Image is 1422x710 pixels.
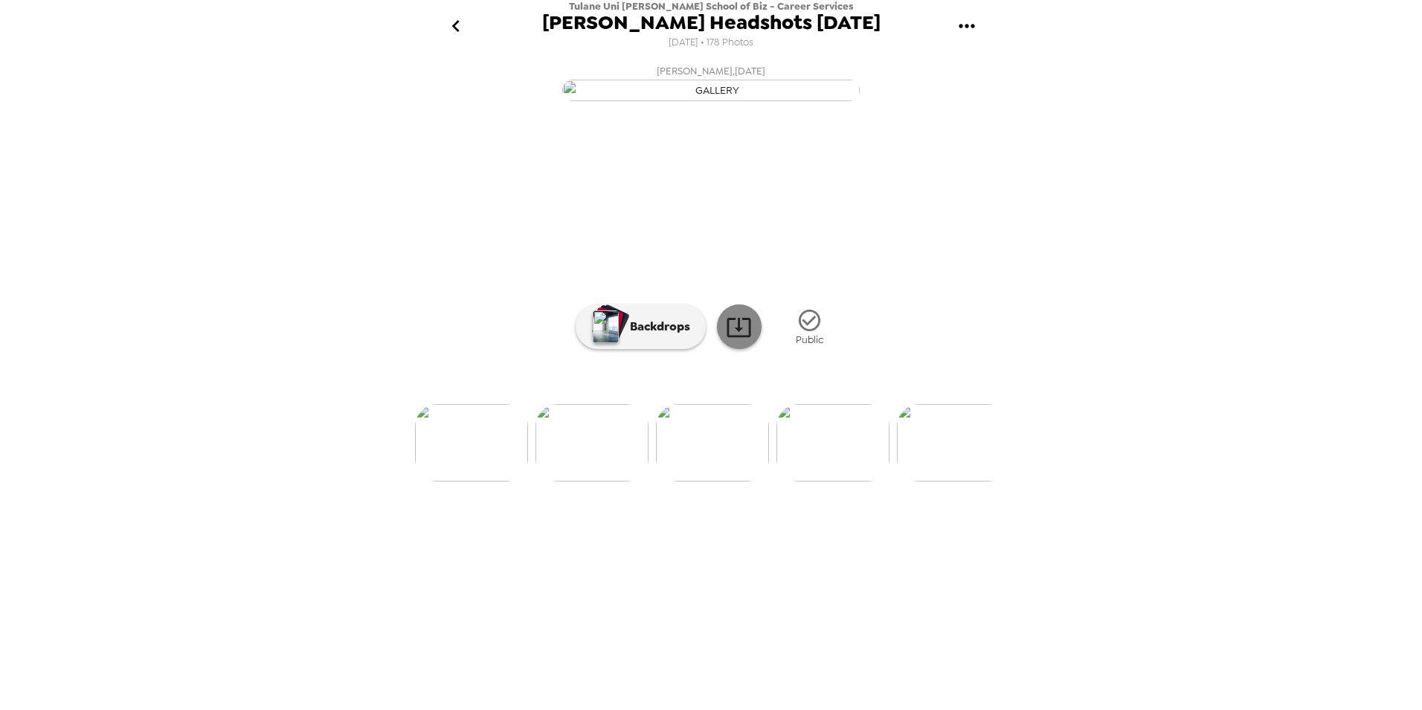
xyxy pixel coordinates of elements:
[431,2,480,51] button: go back
[669,33,753,53] span: [DATE] • 178 Photos
[796,333,823,346] span: Public
[562,80,860,101] img: gallery
[535,404,649,482] img: gallery
[776,404,889,482] img: gallery
[414,58,1008,106] button: [PERSON_NAME],[DATE]
[542,13,881,33] span: [PERSON_NAME] Headshots [DATE]
[897,404,1010,482] img: gallery
[773,299,847,355] button: Public
[622,318,690,336] p: Backdrops
[657,63,765,80] span: [PERSON_NAME] , [DATE]
[576,304,706,349] button: Backdrops
[415,404,528,482] img: gallery
[942,2,991,51] button: gallery menu
[656,404,769,482] img: gallery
